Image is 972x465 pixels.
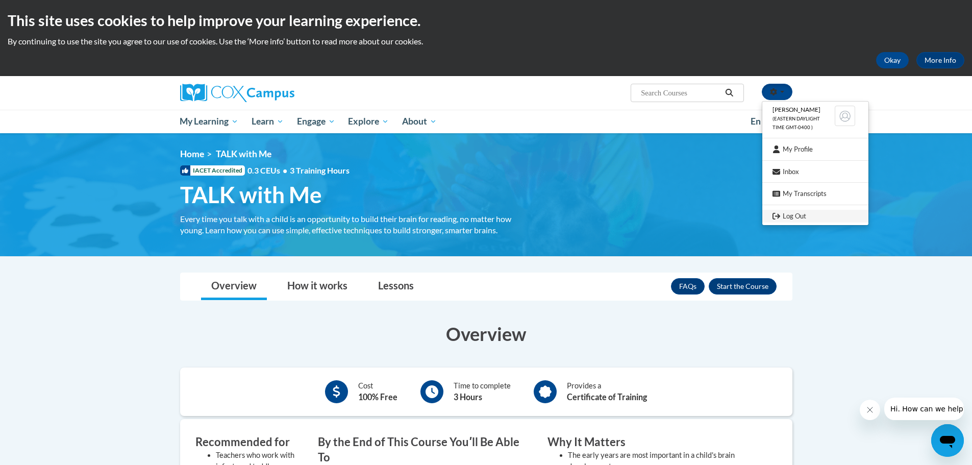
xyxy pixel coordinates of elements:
a: My Learning [173,110,245,133]
span: Engage [297,115,335,128]
a: Overview [201,273,267,300]
a: How it works [277,273,358,300]
span: IACET Accredited [180,165,245,176]
span: About [402,115,437,128]
a: My Profile [762,143,868,156]
span: En español [751,116,793,127]
span: 0.3 CEUs [247,165,350,176]
a: Home [180,149,204,159]
span: TALK with Me [216,149,271,159]
span: 3 Training Hours [290,165,350,175]
a: Explore [341,110,395,133]
div: Provides a [567,380,647,403]
button: Enroll [709,278,777,295]
span: Explore [348,115,389,128]
a: More Info [916,52,964,68]
a: Inbox [762,165,868,178]
h2: This site uses cookies to help improve your learning experience. [8,10,964,31]
button: Account Settings [762,84,792,100]
iframe: Close message [860,400,880,420]
div: Cost [358,380,397,403]
a: FAQs [671,278,705,295]
a: Engage [290,110,342,133]
div: Main menu [165,110,808,133]
input: Search Courses [640,87,721,99]
b: 3 Hours [454,392,482,402]
p: By continuing to use the site you agree to our use of cookies. Use the ‘More info’ button to read... [8,36,964,47]
span: My Learning [180,115,238,128]
div: Every time you talk with a child is an opportunity to build their brain for reading, no matter ho... [180,213,532,236]
span: [PERSON_NAME] [772,106,820,113]
a: About [395,110,443,133]
div: Time to complete [454,380,511,403]
button: Search [721,87,737,99]
button: Okay [876,52,909,68]
iframe: Button to launch messaging window [931,424,964,457]
iframe: Message from company [884,398,964,420]
b: 100% Free [358,392,397,402]
span: • [283,165,287,175]
img: Learner Profile Avatar [835,106,855,126]
h3: Why It Matters [547,434,762,450]
img: Cox Campus [180,84,294,102]
span: (Eastern Daylight Time GMT-0400 ) [772,116,820,130]
b: Certificate of Training [567,392,647,402]
a: Learn [245,110,290,133]
span: Hi. How can we help? [6,7,83,15]
h3: Overview [180,321,792,347]
span: Learn [252,115,284,128]
a: Cox Campus [180,84,374,102]
span: TALK with Me [180,181,322,208]
a: En español [744,111,800,132]
a: My Transcripts [762,187,868,200]
a: Logout [762,210,868,223]
a: Lessons [368,273,424,300]
h3: Recommended for [195,434,303,450]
